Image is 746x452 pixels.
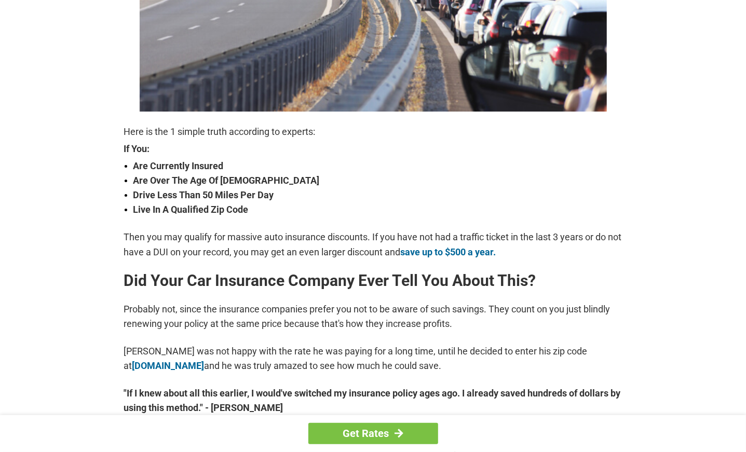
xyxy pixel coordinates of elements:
[124,272,622,289] h2: Did Your Car Insurance Company Ever Tell You About This?
[133,173,622,188] strong: Are Over The Age Of [DEMOGRAPHIC_DATA]
[133,159,622,173] strong: Are Currently Insured
[133,202,622,217] strong: Live In A Qualified Zip Code
[308,423,438,444] a: Get Rates
[124,344,622,373] p: [PERSON_NAME] was not happy with the rate he was paying for a long time, until he decided to ente...
[124,230,622,259] p: Then you may qualify for massive auto insurance discounts. If you have not had a traffic ticket i...
[124,386,622,415] strong: "If I knew about all this earlier, I would've switched my insurance policy ages ago. I already sa...
[401,246,496,257] a: save up to $500 a year.
[132,360,205,371] a: [DOMAIN_NAME]
[124,144,622,154] strong: If You:
[124,302,622,331] p: Probably not, since the insurance companies prefer you not to be aware of such savings. They coun...
[124,125,622,139] p: Here is the 1 simple truth according to experts:
[133,188,622,202] strong: Drive Less Than 50 Miles Per Day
